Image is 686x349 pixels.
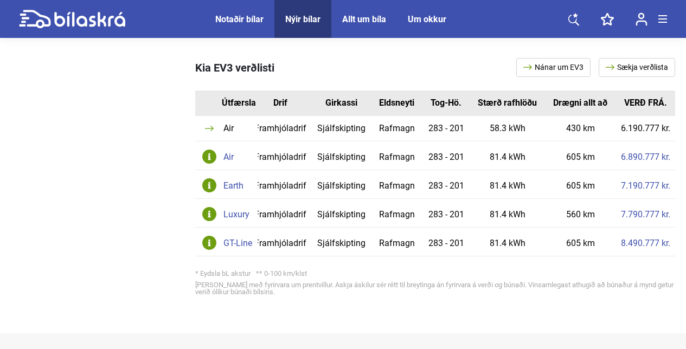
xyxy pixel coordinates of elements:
div: Stærð rafhlöðu [478,99,537,107]
td: Rafmagn [371,199,422,228]
td: Framhjóladrif [249,170,312,199]
div: Eldsneyti [379,99,414,107]
span: Kia EV3 verðlisti [195,61,274,74]
td: 81.4 kWh [470,199,545,228]
td: 283 - 201 [422,199,470,228]
img: info-icon.svg [202,178,216,192]
img: info-icon.svg [202,150,216,164]
td: Sjálfskipting [312,141,371,170]
td: 605 km [545,228,616,256]
div: Drif [257,99,304,107]
div: Luxury [223,210,252,219]
a: Nánar um EV3 [516,58,591,77]
div: Earth [223,182,252,190]
td: 58.3 kWh [470,116,545,141]
a: Um okkur [408,14,446,24]
td: Sjálfskipting [312,199,371,228]
td: 81.4 kWh [470,141,545,170]
div: Air [223,124,252,133]
div: Útfærsla [222,99,257,107]
td: 560 km [545,199,616,228]
div: * Eydsla bL akstur [195,270,675,277]
div: Drægni allt að [553,99,607,107]
td: Rafmagn [371,228,422,256]
td: Framhjóladrif [249,228,312,256]
td: Framhjóladrif [249,116,312,141]
a: Nýir bílar [285,14,320,24]
img: arrow.svg [205,126,214,131]
a: Allt um bíla [342,14,386,24]
td: 605 km [545,141,616,170]
div: Tog-Hö. [431,99,461,107]
td: 605 km [545,170,616,199]
td: Rafmagn [371,170,422,199]
a: Notaðir bílar [215,14,264,24]
a: 7.790.777 kr. [621,210,670,219]
td: 430 km [545,116,616,141]
img: arrow.svg [523,64,535,70]
td: Sjálfskipting [312,170,371,199]
div: VERÐ FRÁ. [624,99,668,107]
th: Id [194,91,224,116]
td: 283 - 201 [422,141,470,170]
a: 6.890.777 kr. [621,153,670,161]
img: info-icon.svg [202,207,216,221]
span: ** 0-100 km/klst [256,269,307,277]
td: Sjálfskipting [312,228,371,256]
td: Sjálfskipting [312,116,371,141]
td: Rafmagn [371,116,422,141]
a: Sækja verðlista [599,58,675,77]
img: user-login.svg [636,12,647,26]
div: Air [223,153,252,161]
div: Girkassi [320,99,363,107]
td: 81.4 kWh [470,228,545,256]
td: 283 - 201 [422,170,470,199]
td: 283 - 201 [422,116,470,141]
td: 283 - 201 [422,228,470,256]
img: arrow.svg [606,64,617,70]
a: 6.190.777 kr. [621,124,670,133]
td: Rafmagn [371,141,422,170]
a: 8.490.777 kr. [621,239,670,248]
div: GT-Line [223,239,252,248]
td: Framhjóladrif [249,141,312,170]
td: 81.4 kWh [470,170,545,199]
td: Framhjóladrif [249,199,312,228]
a: 7.190.777 kr. [621,182,670,190]
img: info-icon.svg [202,236,216,250]
div: [PERSON_NAME] með fyrirvara um prentvillur. Askja áskilur sér rétt til breytinga án fyrirvara á v... [195,281,675,295]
